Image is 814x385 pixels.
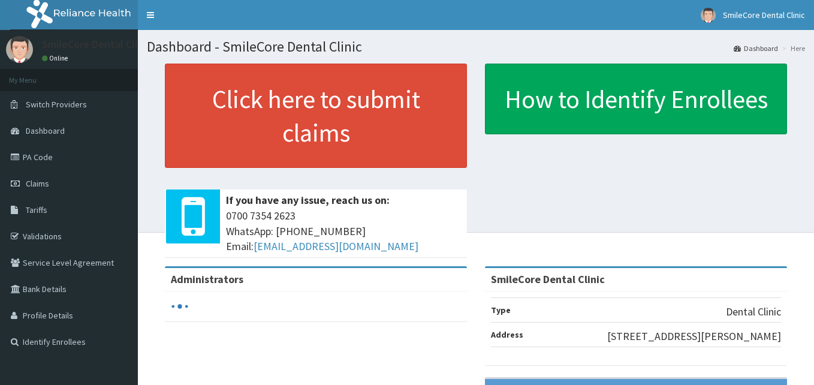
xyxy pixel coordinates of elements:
b: Address [491,329,523,340]
li: Here [779,43,805,53]
img: User Image [701,8,716,23]
b: Type [491,305,511,315]
a: Click here to submit claims [165,64,467,168]
h1: Dashboard - SmileCore Dental Clinic [147,39,805,55]
span: Claims [26,178,49,189]
b: If you have any issue, reach us on: [226,193,390,207]
a: Dashboard [734,43,778,53]
p: Dental Clinic [726,304,781,320]
span: 0700 7354 2623 WhatsApp: [PHONE_NUMBER] Email: [226,208,461,254]
a: [EMAIL_ADDRESS][DOMAIN_NAME] [254,239,418,253]
span: Dashboard [26,125,65,136]
strong: SmileCore Dental Clinic [491,272,605,286]
span: Tariffs [26,204,47,215]
p: SmileCore Dental Clinic [42,39,151,50]
p: [STREET_ADDRESS][PERSON_NAME] [607,329,781,344]
b: Administrators [171,272,243,286]
span: Switch Providers [26,99,87,110]
a: Online [42,54,71,62]
span: SmileCore Dental Clinic [723,10,805,20]
a: How to Identify Enrollees [485,64,787,134]
svg: audio-loading [171,297,189,315]
img: User Image [6,36,33,63]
